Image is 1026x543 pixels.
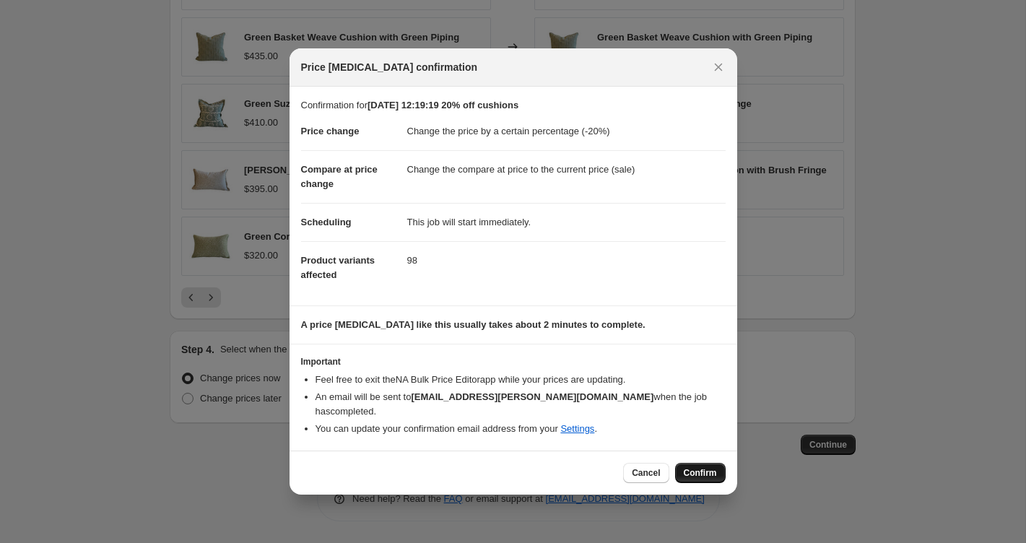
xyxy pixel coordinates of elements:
span: Product variants affected [301,255,375,280]
button: Close [708,57,729,77]
span: Price [MEDICAL_DATA] confirmation [301,60,478,74]
span: Scheduling [301,217,352,227]
h3: Important [301,356,726,368]
b: [DATE] 12:19:19 20% off cushions [368,100,518,110]
a: Settings [560,423,594,434]
dd: Change the compare at price to the current price (sale) [407,150,726,188]
dd: This job will start immediately. [407,203,726,241]
dd: Change the price by a certain percentage (-20%) [407,113,726,150]
li: You can update your confirmation email address from your . [316,422,726,436]
p: Confirmation for [301,98,726,113]
dd: 98 [407,241,726,279]
b: [EMAIL_ADDRESS][PERSON_NAME][DOMAIN_NAME] [411,391,653,402]
button: Cancel [623,463,669,483]
span: Compare at price change [301,164,378,189]
li: An email will be sent to when the job has completed . [316,390,726,419]
span: Confirm [684,467,717,479]
b: A price [MEDICAL_DATA] like this usually takes about 2 minutes to complete. [301,319,645,330]
span: Cancel [632,467,660,479]
button: Confirm [675,463,726,483]
span: Price change [301,126,360,136]
li: Feel free to exit the NA Bulk Price Editor app while your prices are updating. [316,373,726,387]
